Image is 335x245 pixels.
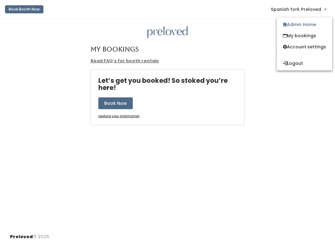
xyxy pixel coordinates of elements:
[98,77,244,91] h4: Let’s get you booked! So stoked you’re here!
[277,30,332,41] a: My bookings
[277,41,332,52] a: Account settings
[91,46,139,53] h4: My Bookings
[91,58,159,64] a: Read FAQ's for booth rentals
[265,2,333,16] a: Spanish fork Preloved
[98,114,140,118] u: Update your information
[277,58,332,69] button: Logout
[5,2,43,16] a: Book Booth Now
[98,114,140,119] a: Update your information
[10,229,49,240] div: © 2025
[277,19,332,30] a: Admin Home
[10,234,33,240] span: Preloved
[147,26,188,38] img: preloved logo
[5,5,43,13] button: Book Booth Now
[98,97,133,109] button: Book Now
[271,6,321,13] span: Spanish fork Preloved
